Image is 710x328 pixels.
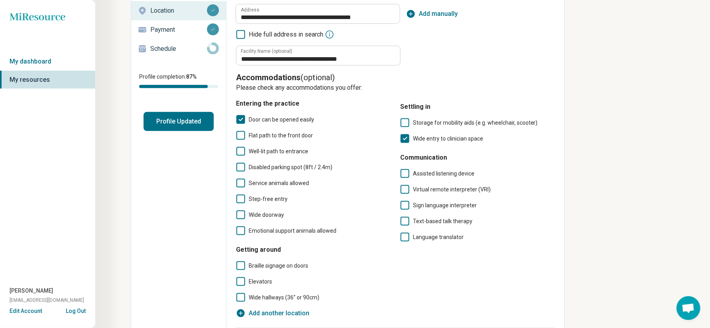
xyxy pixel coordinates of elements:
span: Well-lit path to entrance [249,148,308,154]
span: [PERSON_NAME] [10,287,53,295]
button: Profile Updated [144,112,214,131]
p: (optional) [236,72,555,83]
span: Wide entry to clinician space [413,135,483,142]
span: Braille signage on doors [249,262,308,269]
h4: Settling in [400,102,555,112]
span: Add another location [249,309,309,318]
span: [EMAIL_ADDRESS][DOMAIN_NAME] [10,297,84,304]
span: Virtual remote interpreter (VRI) [413,186,491,193]
a: Payment [131,20,226,39]
span: Assisted listening device [413,170,474,177]
span: Text-based talk therapy [413,218,472,224]
p: Please check any accommodations you offer: [236,83,555,93]
span: Wide hallways (36” or 90cm) [249,294,319,301]
label: Facility Name (optional) [241,49,292,54]
span: Flat path to the front door [249,132,313,139]
button: Edit Account [10,307,42,315]
span: Accommodations [236,73,301,82]
span: Emotional support animals allowed [249,228,336,234]
div: Profile completion [139,85,218,88]
span: Door can be opened easily [249,116,314,123]
span: Language translator [413,234,464,240]
label: Address [241,8,259,12]
button: Add another location [236,309,309,318]
span: 87 % [186,73,197,80]
p: Location [150,6,207,15]
span: Storage for mobility aids (e.g. wheelchair, scooter) [413,120,538,126]
span: Hide full address in search [249,30,323,39]
a: Schedule [131,39,226,58]
button: Log Out [66,307,86,313]
a: Location [131,1,226,20]
span: Disabled parking spot (8ft / 2.4m) [249,164,332,170]
span: Service animals allowed [249,180,309,186]
span: Sign language interpreter [413,202,477,208]
span: Step-free entry [249,196,288,202]
button: Add manually [406,9,458,19]
div: Open chat [677,296,700,320]
h4: Entering the practice [236,99,391,108]
p: Payment [150,25,207,35]
p: Schedule [150,44,207,54]
h4: Communication [400,153,555,162]
div: Profile completion: [131,68,226,93]
span: Add manually [419,9,458,19]
h4: Getting around [236,245,391,255]
span: Elevators [249,278,272,285]
span: Wide doorway [249,212,284,218]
